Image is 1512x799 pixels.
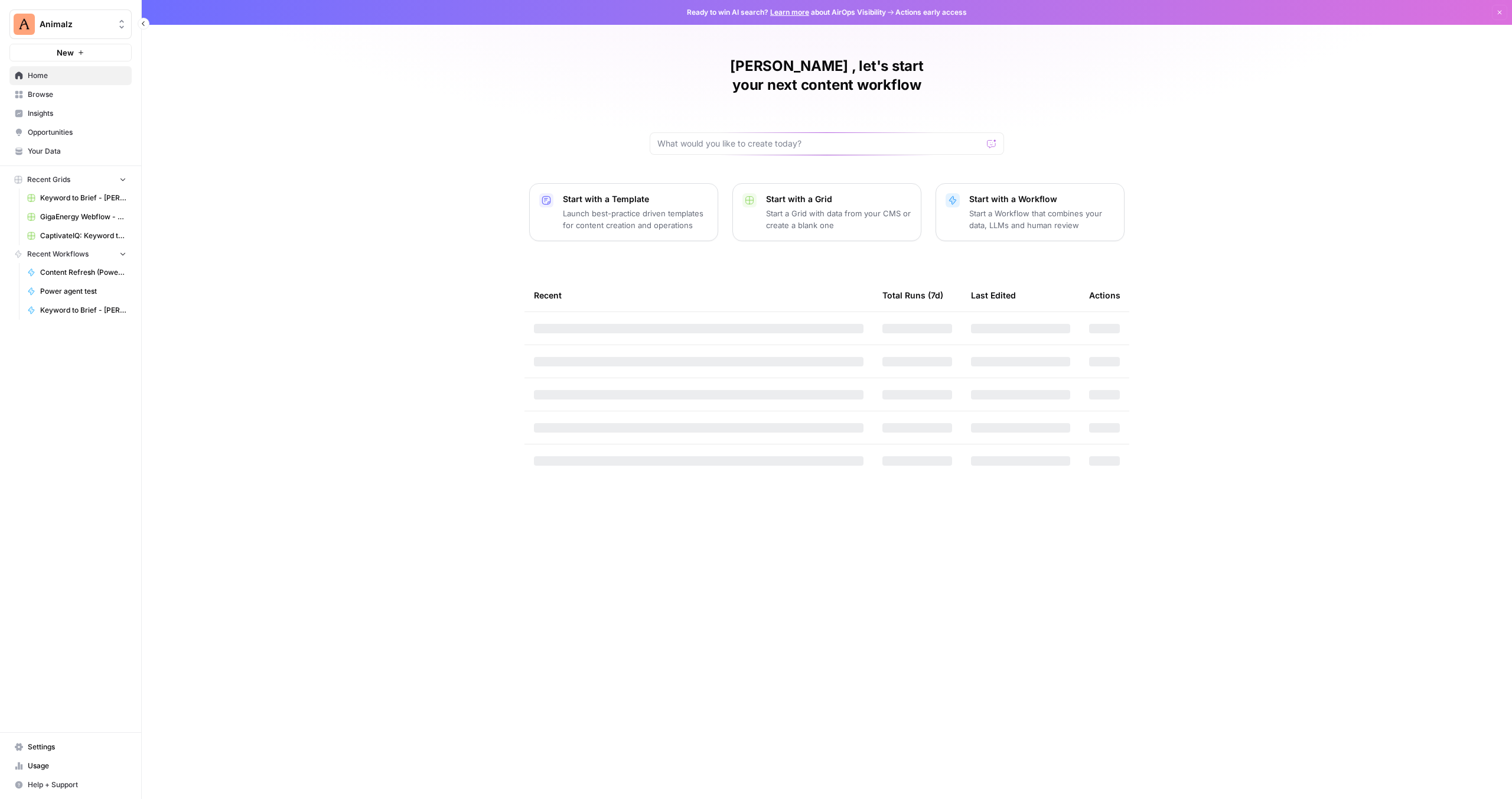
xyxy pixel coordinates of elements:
[9,66,132,85] a: Home
[687,7,886,18] span: Ready to win AI search? about AirOps Visibility
[969,207,1115,231] p: Start a Workflow that combines your data, LLMs and human review
[650,57,1004,95] h1: [PERSON_NAME] , let's start your next content workflow
[27,249,89,259] span: Recent Workflows
[28,70,126,81] span: Home
[563,193,708,205] p: Start with a Template
[895,7,967,18] span: Actions early access
[28,127,126,138] span: Opportunities
[9,85,132,104] a: Browse
[14,14,35,35] img: Animalz Logo
[22,301,132,320] a: Keyword to Brief - [PERSON_NAME] Code
[9,171,132,189] button: Recent Grids
[57,47,74,59] span: New
[22,189,132,207] a: Keyword to Brief - [PERSON_NAME] Code Grid
[40,193,126,203] span: Keyword to Brief - [PERSON_NAME] Code Grid
[28,108,126,119] span: Insights
[22,226,132,245] a: CaptivateIQ: Keyword to Article
[28,146,126,157] span: Your Data
[27,174,70,185] span: Recent Grids
[9,775,132,794] button: Help + Support
[9,123,132,142] a: Opportunities
[40,305,126,316] span: Keyword to Brief - [PERSON_NAME] Code
[28,779,126,790] span: Help + Support
[40,267,126,278] span: Content Refresh (Power Agents)
[766,193,911,205] p: Start with a Grid
[9,44,132,61] button: New
[28,89,126,100] span: Browse
[40,286,126,297] span: Power agent test
[971,279,1016,311] div: Last Edited
[529,183,718,241] button: Start with a TemplateLaunch best-practice driven templates for content creation and operations
[28,742,126,752] span: Settings
[534,279,863,311] div: Recent
[28,761,126,771] span: Usage
[563,207,708,231] p: Launch best-practice driven templates for content creation and operations
[9,738,132,756] a: Settings
[22,207,132,226] a: GigaEnergy Webflow - Shop Inventories
[9,104,132,123] a: Insights
[22,263,132,282] a: Content Refresh (Power Agents)
[9,142,132,161] a: Your Data
[22,282,132,301] a: Power agent test
[40,18,111,30] span: Animalz
[936,183,1125,241] button: Start with a WorkflowStart a Workflow that combines your data, LLMs and human review
[40,230,126,241] span: CaptivateIQ: Keyword to Article
[657,138,982,150] input: What would you like to create today?
[770,8,809,17] a: Learn more
[9,9,132,39] button: Workspace: Animalz
[732,183,921,241] button: Start with a GridStart a Grid with data from your CMS or create a blank one
[969,193,1115,205] p: Start with a Workflow
[1089,279,1120,311] div: Actions
[9,245,132,263] button: Recent Workflows
[40,212,126,222] span: GigaEnergy Webflow - Shop Inventories
[882,279,943,311] div: Total Runs (7d)
[9,756,132,775] a: Usage
[766,207,911,231] p: Start a Grid with data from your CMS or create a blank one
